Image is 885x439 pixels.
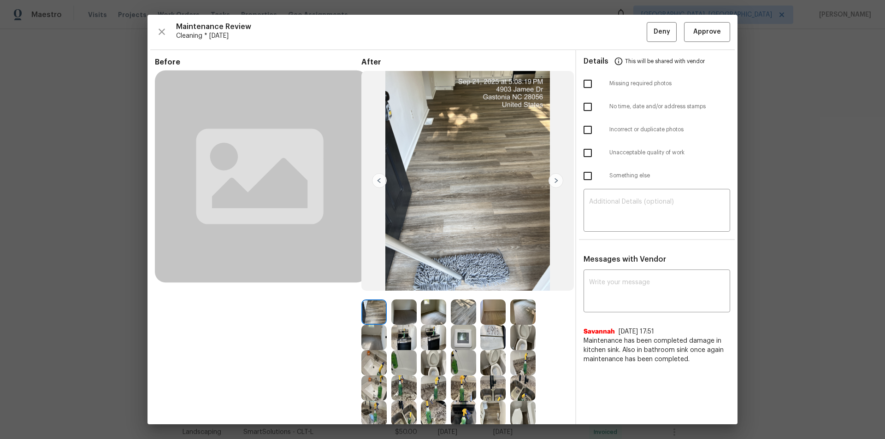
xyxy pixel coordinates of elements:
[619,328,654,335] span: [DATE] 17:51
[609,80,730,88] span: Missing required photos
[576,118,737,141] div: Incorrect or duplicate photos
[576,95,737,118] div: No time, date and/or address stamps
[584,50,608,72] span: Details
[684,22,730,42] button: Approve
[576,72,737,95] div: Missing required photos
[176,31,647,41] span: Cleaning * [DATE]
[625,50,705,72] span: This will be shared with vendor
[584,327,615,336] span: Savannah
[584,336,730,364] span: Maintenance has been completed damage in kitchen sink. Also in bathroom sink once again maintenan...
[176,22,647,31] span: Maintenance Review
[372,173,387,188] img: left-chevron-button-url
[609,126,730,134] span: Incorrect or duplicate photos
[584,256,666,263] span: Messages with Vendor
[609,149,730,157] span: Unacceptable quality of work
[155,58,361,67] span: Before
[647,22,677,42] button: Deny
[609,103,730,111] span: No time, date and/or address stamps
[361,58,568,67] span: After
[654,26,670,38] span: Deny
[549,173,563,188] img: right-chevron-button-url
[693,26,721,38] span: Approve
[576,164,737,187] div: Something else
[609,172,730,180] span: Something else
[576,141,737,164] div: Unacceptable quality of work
